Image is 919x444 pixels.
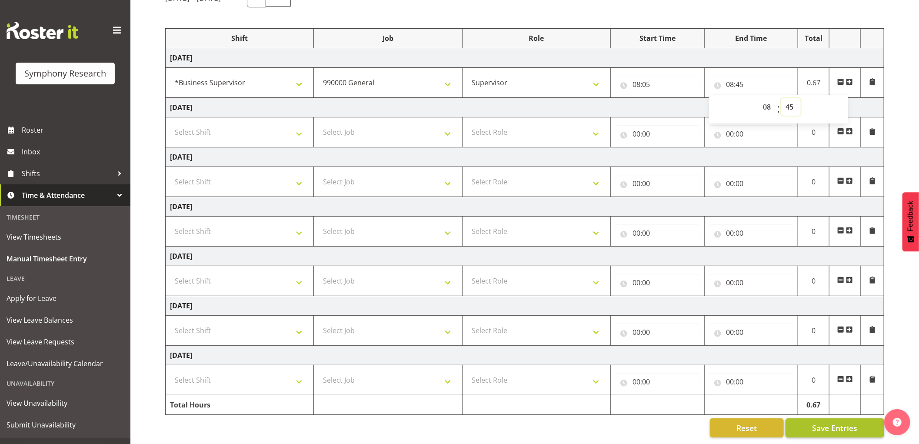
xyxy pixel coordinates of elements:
[22,167,113,180] span: Shifts
[709,76,794,93] input: Click to select...
[798,395,829,415] td: 0.67
[2,331,128,353] a: View Leave Requests
[798,266,829,296] td: 0
[798,167,829,197] td: 0
[22,124,126,137] span: Roster
[902,192,919,251] button: Feedback - Show survey
[615,76,700,93] input: Click to select...
[7,397,124,410] span: View Unavailability
[7,292,124,305] span: Apply for Leave
[615,125,700,143] input: Click to select...
[710,418,784,437] button: Reset
[709,274,794,291] input: Click to select...
[166,296,884,316] td: [DATE]
[166,98,884,117] td: [DATE]
[7,335,124,348] span: View Leave Requests
[786,418,884,437] button: Save Entries
[802,33,825,43] div: Total
[318,33,457,43] div: Job
[7,314,124,327] span: View Leave Balances
[709,175,794,192] input: Click to select...
[709,324,794,341] input: Click to select...
[709,224,794,242] input: Click to select...
[2,374,128,392] div: Unavailability
[798,316,829,346] td: 0
[7,230,124,244] span: View Timesheets
[7,22,78,39] img: Rosterit website logo
[798,68,829,98] td: 0.67
[7,357,124,370] span: Leave/Unavailability Calendar
[615,373,700,391] input: Click to select...
[7,418,124,431] span: Submit Unavailability
[615,175,700,192] input: Click to select...
[2,248,128,270] a: Manual Timesheet Entry
[798,365,829,395] td: 0
[798,117,829,147] td: 0
[615,224,700,242] input: Click to select...
[166,346,884,365] td: [DATE]
[736,422,757,434] span: Reset
[2,270,128,287] div: Leave
[615,33,700,43] div: Start Time
[166,247,884,266] td: [DATE]
[467,33,606,43] div: Role
[798,217,829,247] td: 0
[166,147,884,167] td: [DATE]
[2,226,128,248] a: View Timesheets
[22,189,113,202] span: Time & Attendance
[7,252,124,265] span: Manual Timesheet Entry
[166,197,884,217] td: [DATE]
[709,373,794,391] input: Click to select...
[709,125,794,143] input: Click to select...
[615,324,700,341] input: Click to select...
[777,98,780,120] span: :
[812,422,857,434] span: Save Entries
[2,353,128,374] a: Leave/Unavailability Calendar
[166,48,884,68] td: [DATE]
[22,145,126,158] span: Inbox
[2,392,128,414] a: View Unavailability
[893,418,902,427] img: help-xxl-2.png
[2,208,128,226] div: Timesheet
[2,414,128,436] a: Submit Unavailability
[615,274,700,291] input: Click to select...
[907,201,915,231] span: Feedback
[166,395,314,415] td: Total Hours
[24,67,106,80] div: Symphony Research
[170,33,309,43] div: Shift
[2,309,128,331] a: View Leave Balances
[2,287,128,309] a: Apply for Leave
[709,33,794,43] div: End Time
